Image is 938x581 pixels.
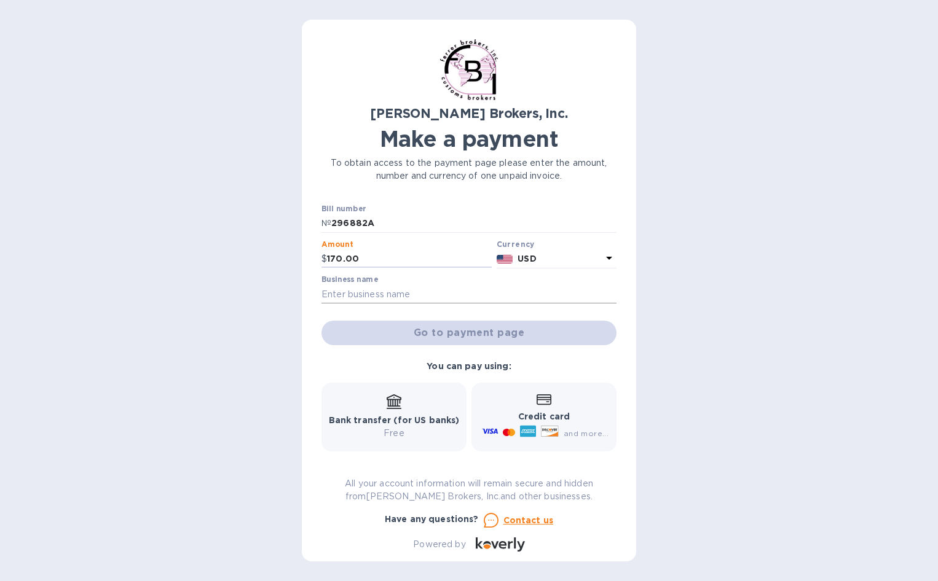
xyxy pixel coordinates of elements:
[321,126,617,152] h1: Make a payment
[518,254,536,263] b: USD
[518,411,570,421] b: Credit card
[321,276,378,284] label: Business name
[497,255,513,263] img: USD
[321,252,327,265] p: $
[385,514,479,524] b: Have any questions?
[497,240,535,249] b: Currency
[370,106,567,121] b: [PERSON_NAME] Brokers, Inc.
[329,427,460,440] p: Free
[321,285,617,303] input: Enter business name
[413,538,465,551] p: Powered by
[321,477,617,503] p: All your account information will remain secure and hidden from [PERSON_NAME] Brokers, Inc. and o...
[321,157,617,182] p: To obtain access to the payment page please enter the amount, number and currency of one unpaid i...
[503,515,554,525] u: Contact us
[329,415,460,425] b: Bank transfer (for US banks)
[564,429,609,438] span: and more...
[321,241,353,248] label: Amount
[427,361,511,371] b: You can pay using:
[327,250,492,268] input: 0.00
[331,214,617,233] input: Enter bill number
[321,217,331,230] p: №
[321,206,366,213] label: Bill number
